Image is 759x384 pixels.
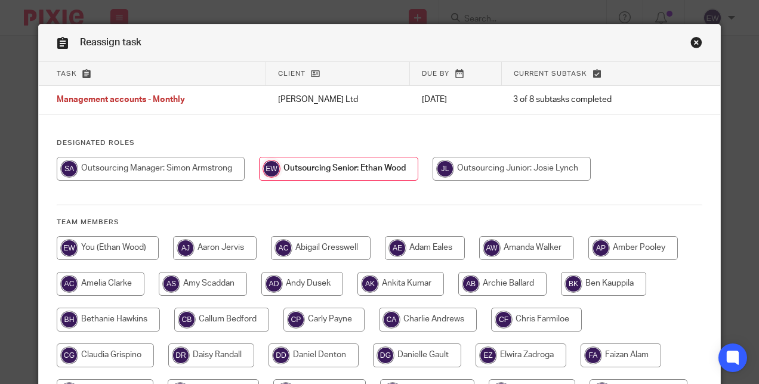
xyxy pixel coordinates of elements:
p: [DATE] [422,94,490,106]
span: Task [57,70,77,77]
span: Reassign task [80,38,141,47]
p: [PERSON_NAME] Ltd [278,94,398,106]
h4: Designated Roles [57,138,703,148]
span: Management accounts - Monthly [57,96,185,104]
span: Client [278,70,306,77]
a: Close this dialog window [690,36,702,52]
td: 3 of 8 subtasks completed [501,86,671,114]
span: Current subtask [514,70,587,77]
h4: Team members [57,218,703,227]
span: Due by [422,70,449,77]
